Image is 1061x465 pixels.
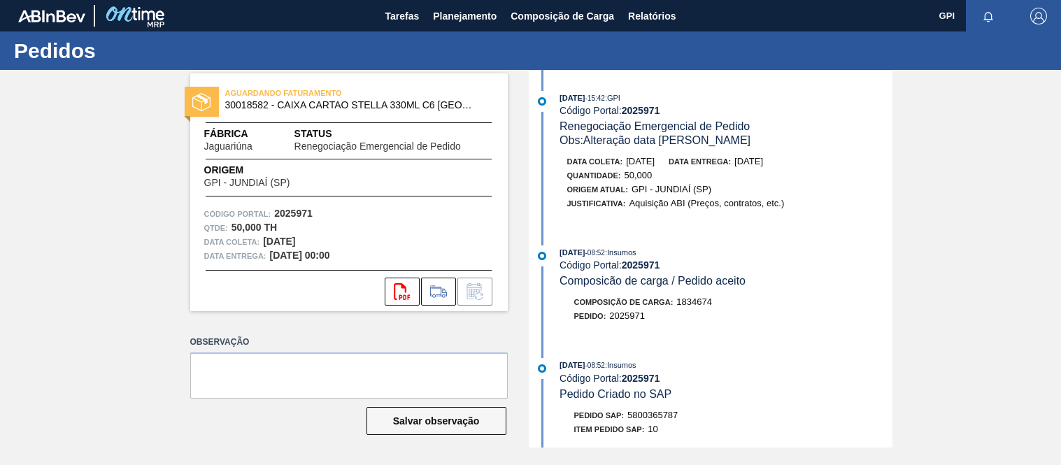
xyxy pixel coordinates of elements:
[263,236,295,247] strong: [DATE]
[669,157,731,166] span: Data entrega:
[204,221,228,235] span: Qtde :
[628,8,676,24] span: Relatórios
[622,105,660,116] strong: 2025971
[574,298,674,306] span: Composição de Carga :
[204,163,330,178] span: Origem
[585,249,605,257] span: - 08:52
[538,364,546,373] img: atual
[192,93,211,111] img: status
[204,235,260,249] span: Data coleta:
[204,127,294,141] span: Fábrica
[511,8,614,24] span: Composição de Carga
[1030,8,1047,24] img: Logout
[609,310,645,321] span: 2025971
[18,10,85,22] img: TNhmsLtSVTkK8tSr43FrP2fwEKptu5GPRR3wAAAABJRU5ErkJggg==
[433,8,497,24] span: Planejamento
[574,411,625,420] span: Pedido SAP:
[622,259,660,271] strong: 2025971
[567,171,621,180] span: Quantidade :
[622,373,660,384] strong: 2025971
[676,296,712,307] span: 1834674
[560,275,746,287] span: Composicão de carga / Pedido aceito
[627,410,678,420] span: 5800365787
[560,105,892,116] div: Código Portal:
[567,157,623,166] span: Data coleta:
[538,252,546,260] img: atual
[605,94,620,102] span: : GPI
[629,198,784,208] span: Aquisição ABI (Preços, contratos, etc.)
[560,259,892,271] div: Código Portal:
[14,43,262,59] h1: Pedidos
[567,185,628,194] span: Origem Atual:
[204,141,252,152] span: Jaguariúna
[560,120,750,132] span: Renegociação Emergencial de Pedido
[232,222,277,233] strong: 50,000 TH
[274,208,313,219] strong: 2025971
[560,248,585,257] span: [DATE]
[567,199,626,208] span: Justificativa:
[560,361,585,369] span: [DATE]
[626,156,655,166] span: [DATE]
[560,134,750,146] span: Obs: Alteração data [PERSON_NAME]
[385,8,419,24] span: Tarefas
[560,373,892,384] div: Código Portal:
[966,6,1011,26] button: Notificações
[190,332,508,352] label: Observação
[538,97,546,106] img: atual
[421,278,456,306] div: Ir para Composição de Carga
[648,424,657,434] span: 10
[457,278,492,306] div: Informar alteração no pedido
[605,361,636,369] span: : Insumos
[585,94,605,102] span: - 15:42
[625,170,653,180] span: 50,000
[560,94,585,102] span: [DATE]
[225,86,421,100] span: AGUARDANDO FATURAMENTO
[225,100,479,110] span: 30018582 - CAIXA CARTAO STELLA 330ML C6 PARAGUAI
[204,178,290,188] span: GPI - JUNDIAÍ (SP)
[294,141,461,152] span: Renegociação Emergencial de Pedido
[204,249,266,263] span: Data entrega:
[585,362,605,369] span: - 08:52
[385,278,420,306] div: Abrir arquivo PDF
[204,207,271,221] span: Código Portal:
[632,184,711,194] span: GPI - JUNDIAÍ (SP)
[734,156,763,166] span: [DATE]
[605,248,636,257] span: : Insumos
[560,388,671,400] span: Pedido Criado no SAP
[270,250,330,261] strong: [DATE] 00:00
[574,425,645,434] span: Item pedido SAP:
[574,312,606,320] span: Pedido :
[294,127,494,141] span: Status
[366,407,506,435] button: Salvar observação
